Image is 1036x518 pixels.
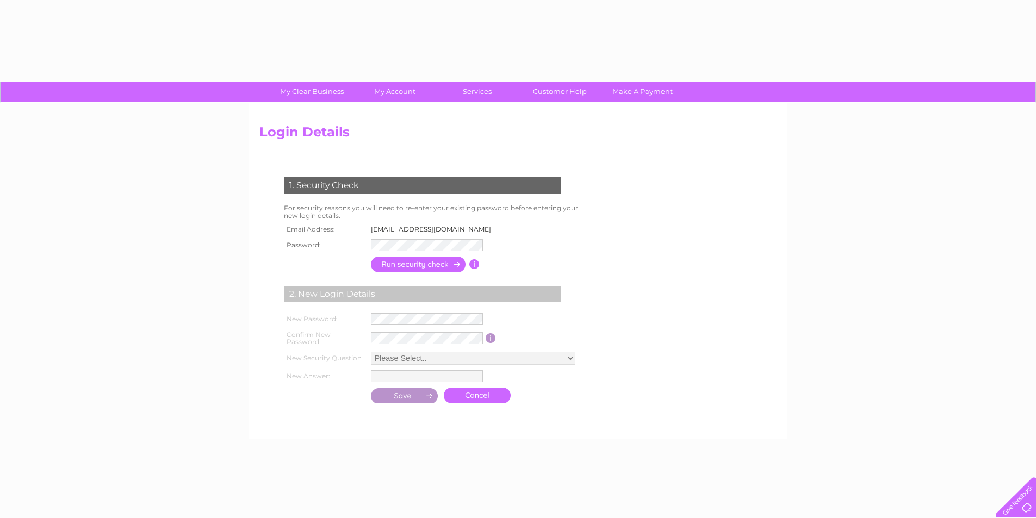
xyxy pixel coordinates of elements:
[598,82,687,102] a: Make A Payment
[281,310,368,328] th: New Password:
[371,388,438,403] input: Submit
[259,124,777,145] h2: Login Details
[281,202,590,222] td: For security reasons you will need to re-enter your existing password before entering your new lo...
[284,177,561,194] div: 1. Security Check
[515,82,605,102] a: Customer Help
[281,236,368,254] th: Password:
[267,82,357,102] a: My Clear Business
[350,82,439,102] a: My Account
[281,367,368,385] th: New Answer:
[281,349,368,367] th: New Security Question
[284,286,561,302] div: 2. New Login Details
[368,222,500,236] td: [EMAIL_ADDRESS][DOMAIN_NAME]
[486,333,496,343] input: Information
[281,222,368,236] th: Email Address:
[469,259,480,269] input: Information
[444,388,511,403] a: Cancel
[432,82,522,102] a: Services
[281,328,368,350] th: Confirm New Password:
